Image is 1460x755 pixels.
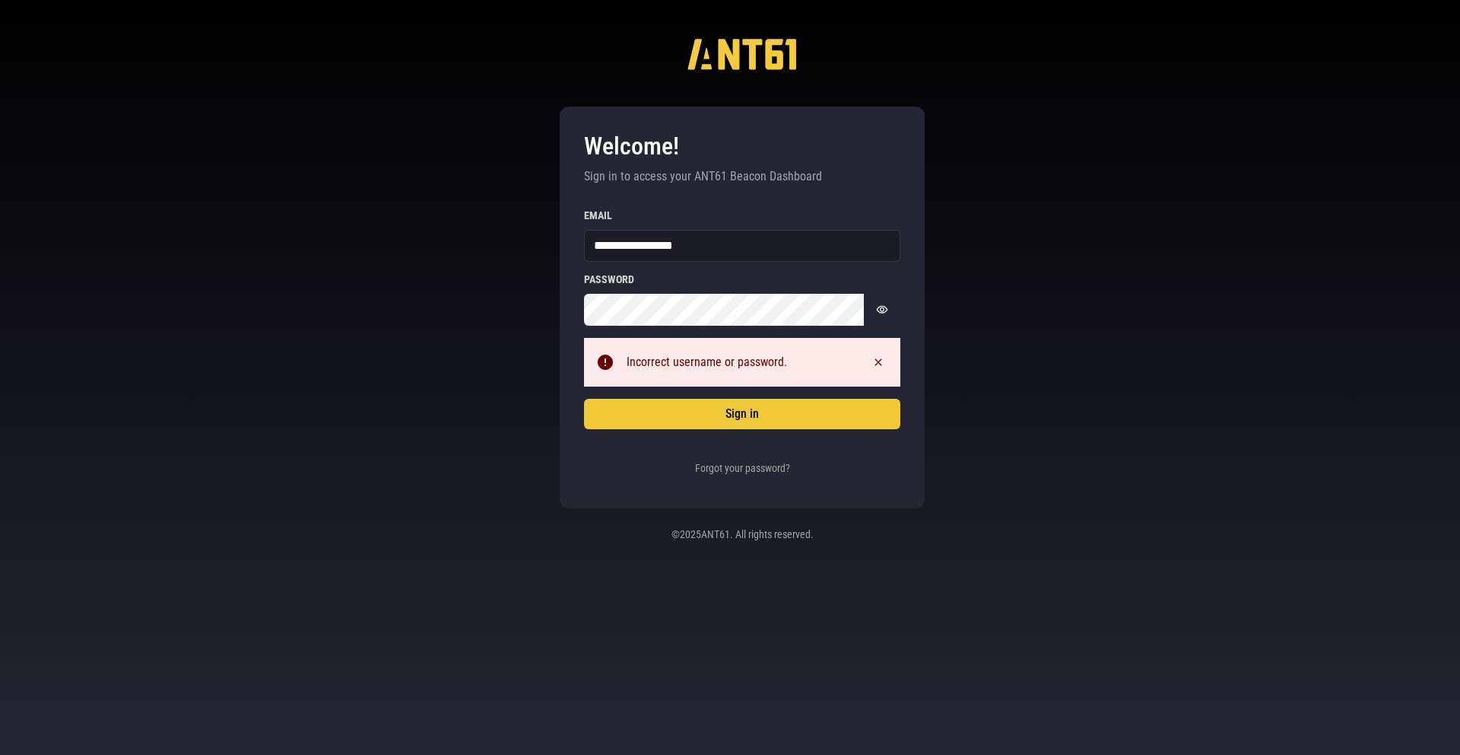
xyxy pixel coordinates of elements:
button: Dismiss alert [868,347,888,377]
label: Password [584,274,900,285]
p: © 2025 ANT61. All rights reserved. [578,527,906,542]
button: Sign in [584,399,900,429]
button: Show password [864,294,900,326]
h3: Welcome! [584,131,900,161]
button: Forgot your password? [691,454,794,484]
div: Incorrect username or password. [627,353,856,371]
p: Sign in to access your ANT61 Beacon Dashboard [584,167,900,186]
label: Email [584,210,900,221]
